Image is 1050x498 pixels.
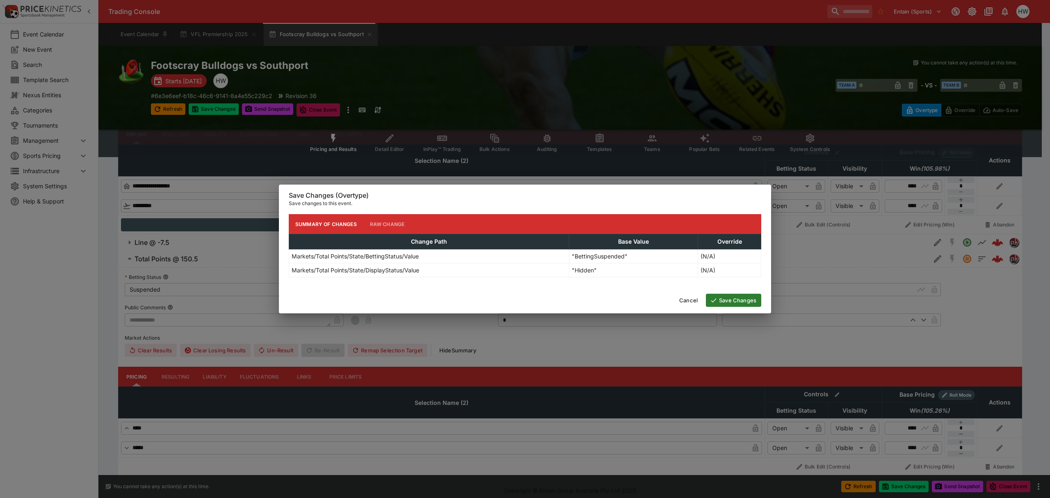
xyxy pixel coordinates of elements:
td: (N/A) [698,249,761,263]
button: Cancel [674,294,703,307]
button: Raw Change [363,214,411,234]
th: Change Path [289,234,569,249]
h6: Save Changes (Overtype) [289,191,761,200]
td: "BettingSuspended" [569,249,698,263]
td: "Hidden" [569,263,698,277]
td: (N/A) [698,263,761,277]
th: Base Value [569,234,698,249]
th: Override [698,234,761,249]
p: Save changes to this event. [289,199,761,208]
p: Markets/Total Points/State/DisplayStatus/Value [292,266,419,274]
button: Summary of Changes [289,214,363,234]
p: Markets/Total Points/State/BettingStatus/Value [292,252,419,260]
button: Save Changes [706,294,761,307]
